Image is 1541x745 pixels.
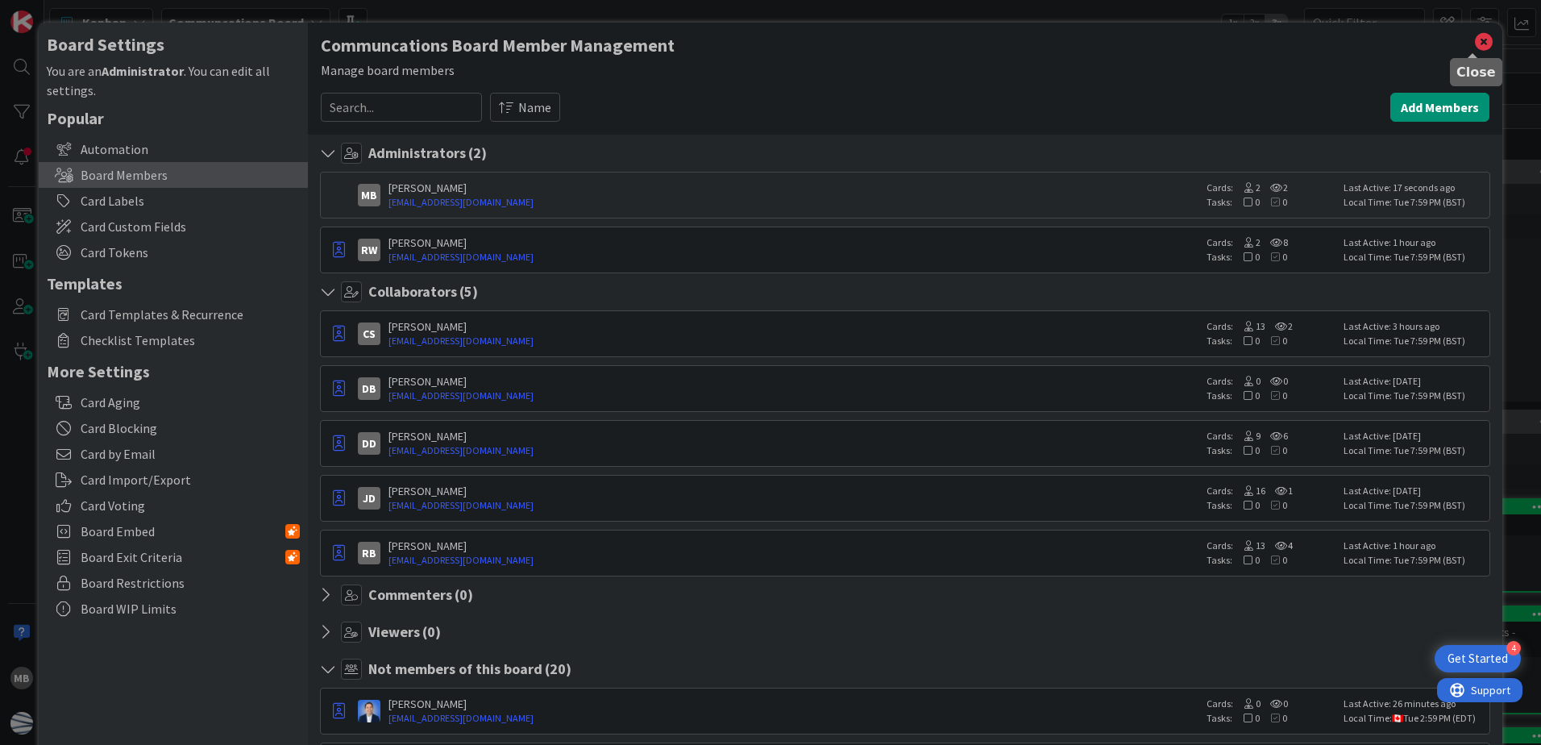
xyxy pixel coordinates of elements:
[34,2,73,22] span: Support
[545,660,571,678] span: ( 20 )
[81,217,300,236] span: Card Custom Fields
[81,547,285,567] span: Board Exit Criteria
[321,60,1489,80] div: Manage board members
[1344,250,1485,264] div: Local Time: Tue 7:59 PM (BST)
[39,596,308,622] div: Board WIP Limits
[39,136,308,162] div: Automation
[358,700,380,722] img: DP
[1233,320,1265,332] span: 13
[1265,539,1293,551] span: 4
[1207,553,1335,568] div: Tasks:
[1207,389,1335,403] div: Tasks:
[1232,554,1260,566] span: 0
[1207,235,1335,250] div: Cards:
[81,331,300,350] span: Checklist Templates
[459,282,478,301] span: ( 5 )
[81,522,285,541] span: Board Embed
[388,429,1198,443] div: [PERSON_NAME]
[388,235,1198,250] div: [PERSON_NAME]
[321,35,1489,56] h1: Communcations Board Member Management
[47,273,300,293] h5: Templates
[1344,195,1485,210] div: Local Time: Tue 7:59 PM (BST)
[1207,374,1335,389] div: Cards:
[358,323,380,345] div: CS
[39,467,308,493] div: Card Import/Export
[1344,429,1485,443] div: Last Active: [DATE]
[368,283,478,301] h4: Collaborators
[358,542,380,564] div: RB
[1233,485,1265,497] span: 16
[388,389,1198,403] a: [EMAIL_ADDRESS][DOMAIN_NAME]
[1207,697,1335,711] div: Cards:
[1344,539,1485,553] div: Last Active: 1 hour ago
[358,239,380,261] div: RW
[1344,697,1485,711] div: Last Active: 26 minutes ago
[1344,334,1485,348] div: Local Time: Tue 7:59 PM (BST)
[368,623,441,641] h4: Viewers
[1207,711,1335,726] div: Tasks:
[1207,484,1335,498] div: Cards:
[1233,181,1261,194] span: 2
[1435,645,1521,672] div: Open Get Started checklist, remaining modules: 4
[81,243,300,262] span: Card Tokens
[388,498,1198,513] a: [EMAIL_ADDRESS][DOMAIN_NAME]
[1207,443,1335,458] div: Tasks:
[81,496,300,515] span: Card Voting
[1344,711,1485,726] div: Local Time: Tue 2:59 PM (EDT)
[368,660,571,678] h4: Not members of this board
[1344,553,1485,568] div: Local Time: Tue 7:59 PM (BST)
[1260,444,1287,456] span: 0
[1207,319,1335,334] div: Cards:
[1207,181,1335,195] div: Cards:
[1265,320,1293,332] span: 2
[1344,319,1485,334] div: Last Active: 3 hours ago
[39,389,308,415] div: Card Aging
[358,432,380,455] div: DD
[490,93,560,122] button: Name
[1233,375,1261,387] span: 0
[39,415,308,441] div: Card Blocking
[1344,443,1485,458] div: Local Time: Tue 7:59 PM (BST)
[388,319,1198,334] div: [PERSON_NAME]
[468,144,487,162] span: ( 2 )
[321,93,482,122] input: Search...
[1260,335,1287,347] span: 0
[1232,335,1260,347] span: 0
[388,250,1198,264] a: [EMAIL_ADDRESS][DOMAIN_NAME]
[1344,374,1485,389] div: Last Active: [DATE]
[39,188,308,214] div: Card Labels
[102,63,184,79] b: Administrator
[388,334,1198,348] a: [EMAIL_ADDRESS][DOMAIN_NAME]
[1260,196,1287,208] span: 0
[388,553,1198,568] a: [EMAIL_ADDRESS][DOMAIN_NAME]
[1260,251,1287,263] span: 0
[1261,236,1288,248] span: 8
[1448,651,1508,667] div: Get Started
[388,443,1198,458] a: [EMAIL_ADDRESS][DOMAIN_NAME]
[81,573,300,593] span: Board Restrictions
[1207,429,1335,443] div: Cards:
[1456,65,1496,80] h5: Close
[358,184,380,206] div: MB
[47,361,300,381] h5: More Settings
[1207,539,1335,553] div: Cards:
[1207,195,1335,210] div: Tasks:
[47,108,300,128] h5: Popular
[1232,196,1260,208] span: 0
[1344,389,1485,403] div: Local Time: Tue 7:59 PM (BST)
[358,377,380,400] div: DB
[1232,251,1260,263] span: 0
[368,144,487,162] h4: Administrators
[422,622,441,641] span: ( 0 )
[1207,498,1335,513] div: Tasks:
[518,98,551,117] span: Name
[1233,539,1265,551] span: 13
[1261,375,1288,387] span: 0
[388,374,1198,389] div: [PERSON_NAME]
[81,305,300,324] span: Card Templates & Recurrence
[388,697,1198,711] div: [PERSON_NAME]
[1261,697,1288,710] span: 0
[47,61,300,100] div: You are an . You can edit all settings.
[1207,334,1335,348] div: Tasks:
[388,484,1198,498] div: [PERSON_NAME]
